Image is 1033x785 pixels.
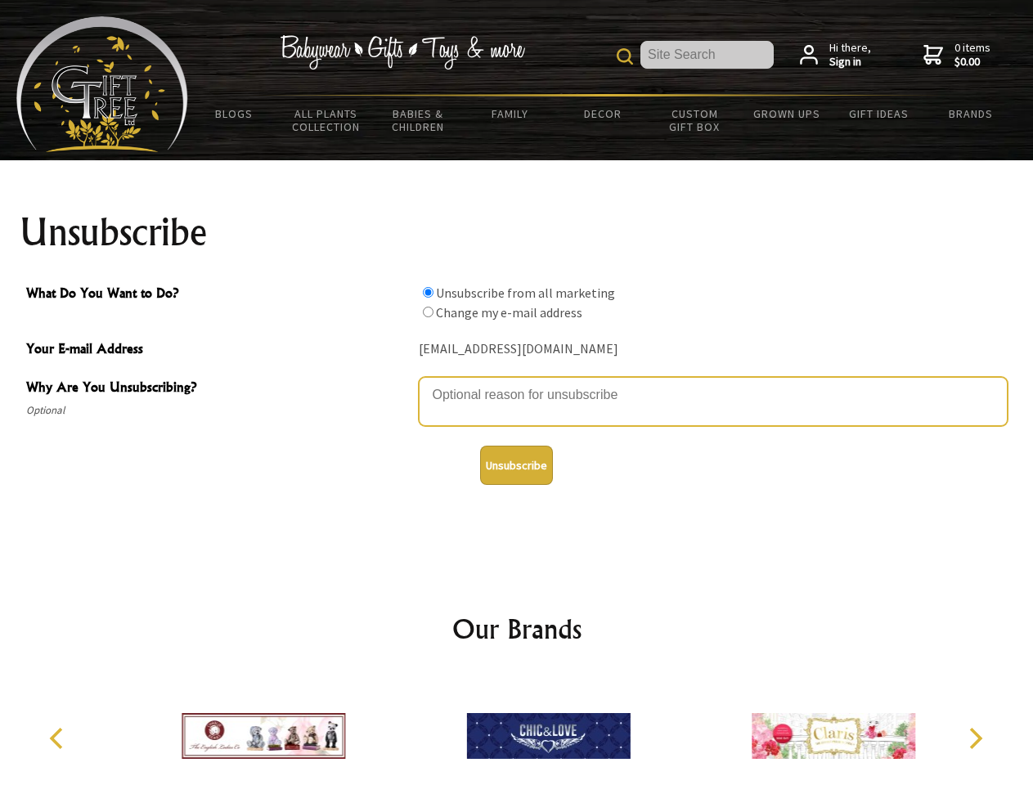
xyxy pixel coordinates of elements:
[26,377,411,401] span: Why Are You Unsubscribing?
[833,96,925,131] a: Gift Ideas
[20,213,1014,252] h1: Unsubscribe
[26,283,411,307] span: What Do You Want to Do?
[649,96,741,144] a: Custom Gift Box
[41,720,77,756] button: Previous
[617,48,633,65] img: product search
[925,96,1017,131] a: Brands
[372,96,465,144] a: Babies & Children
[829,55,871,70] strong: Sign in
[423,307,433,317] input: What Do You Want to Do?
[436,304,582,321] label: Change my e-mail address
[480,446,553,485] button: Unsubscribe
[829,41,871,70] span: Hi there,
[954,40,990,70] span: 0 items
[800,41,871,70] a: Hi there,Sign in
[640,41,774,69] input: Site Search
[423,287,433,298] input: What Do You Want to Do?
[26,339,411,362] span: Your E-mail Address
[465,96,557,131] a: Family
[957,720,993,756] button: Next
[419,377,1008,426] textarea: Why Are You Unsubscribing?
[33,609,1001,648] h2: Our Brands
[26,401,411,420] span: Optional
[280,35,525,70] img: Babywear - Gifts - Toys & more
[419,337,1008,362] div: [EMAIL_ADDRESS][DOMAIN_NAME]
[16,16,188,152] img: Babyware - Gifts - Toys and more...
[436,285,615,301] label: Unsubscribe from all marketing
[954,55,990,70] strong: $0.00
[923,41,990,70] a: 0 items$0.00
[281,96,373,144] a: All Plants Collection
[740,96,833,131] a: Grown Ups
[188,96,281,131] a: BLOGS
[556,96,649,131] a: Decor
